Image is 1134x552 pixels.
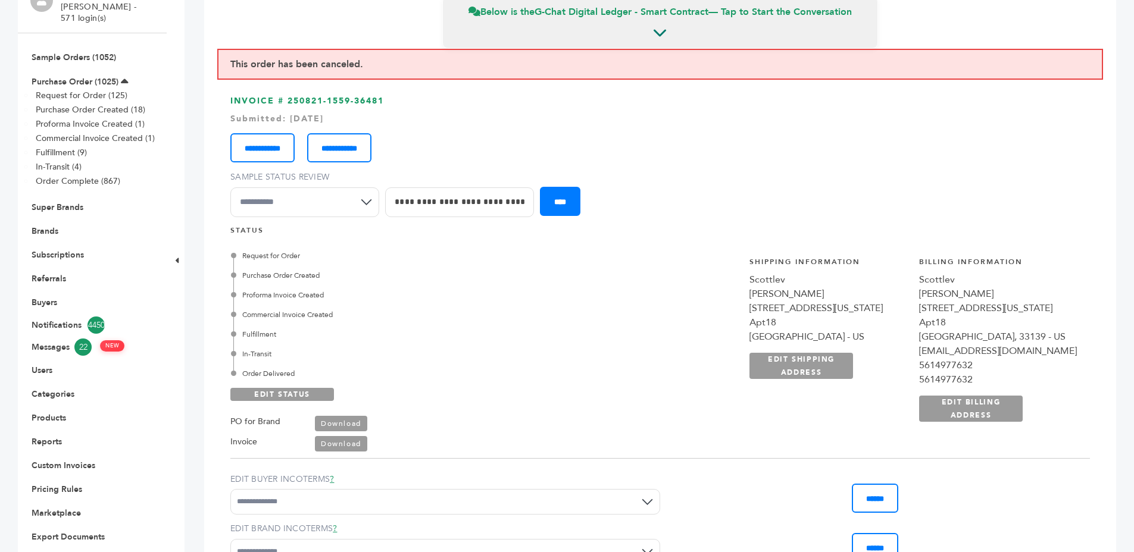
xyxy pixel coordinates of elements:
span: 4450 [88,316,105,334]
div: Submitted: [DATE] [230,113,1090,125]
h4: Shipping Information [749,257,907,273]
div: [EMAIL_ADDRESS][DOMAIN_NAME] [919,344,1077,358]
a: Messages22 NEW [32,338,153,356]
a: Purchase Order Created (18) [36,104,145,115]
div: [STREET_ADDRESS][US_STATE] [919,301,1077,315]
a: EDIT BILLING ADDRESS [919,396,1023,422]
a: Export Documents [32,531,105,542]
a: Custom Invoices [32,460,95,471]
a: EDIT SHIPPING ADDRESS [749,353,853,379]
a: Notifications4450 [32,316,153,334]
a: Referrals [32,273,66,284]
div: Apt18 [919,315,1077,330]
label: PO for Brand [230,415,280,429]
div: Commercial Invoice Created [233,309,531,320]
a: Users [32,365,52,376]
h4: STATUS [230,225,1090,241]
a: EDIT STATUS [230,388,334,401]
div: This order has been canceled. [217,49,1103,80]
a: Products [32,412,66,424]
div: Proforma Invoice Created [233,290,531,300]
div: Purchase Order Created [233,270,531,281]
div: Scottlev [749,272,907,287]
div: [STREET_ADDRESS][US_STATE] [749,301,907,315]
div: Scottlev [919,272,1077,287]
a: Sample Orders (1052) [32,52,116,63]
a: Proforma Invoice Created (1) [36,118,145,130]
div: Request for Order [233,250,531,261]
a: Commercial Invoice Created (1) [36,133,155,144]
a: Buyers [32,297,57,308]
h4: Billing Information [919,257,1077,273]
a: In-Transit (4) [36,161,82,172]
div: Apt18 [749,315,907,330]
div: Fulfillment [233,329,531,340]
div: [PERSON_NAME] [749,287,907,301]
span: NEW [100,340,124,352]
h3: INVOICE # 250821-1559-36481 [230,95,1090,225]
a: ? [333,523,337,534]
label: Invoice [230,435,257,449]
a: Marketplace [32,507,81,519]
a: Download [315,416,367,431]
a: Brands [32,225,58,237]
strong: G-Chat Digital Ledger - Smart Contract [535,5,708,18]
div: [GEOGRAPHIC_DATA], 33139 - US [919,330,1077,344]
a: Reports [32,436,62,447]
div: Order Delivered [233,368,531,379]
a: Order Complete (867) [36,175,120,187]
label: EDIT BRAND INCOTERMS [230,523,660,535]
div: 5614977632 [919,358,1077,372]
a: Request for Order (125) [36,90,127,101]
a: Categories [32,388,74,400]
label: Sample Status Review [230,171,385,183]
a: Download [315,436,367,451]
a: Fulfillment (9) [36,147,87,158]
label: EDIT BUYER INCOTERMS [230,473,660,485]
div: [GEOGRAPHIC_DATA] - US [749,330,907,344]
div: [PERSON_NAME] [919,287,1077,301]
div: In-Transit [233,349,531,359]
a: Subscriptions [32,249,84,261]
span: 22 [74,338,92,356]
span: Below is the — Tap to Start the Conversation [468,5,852,18]
a: Pricing Rules [32,484,82,495]
a: Purchase Order (1025) [32,76,118,87]
a: Super Brands [32,202,83,213]
div: 5614977632 [919,372,1077,387]
a: ? [330,473,334,485]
